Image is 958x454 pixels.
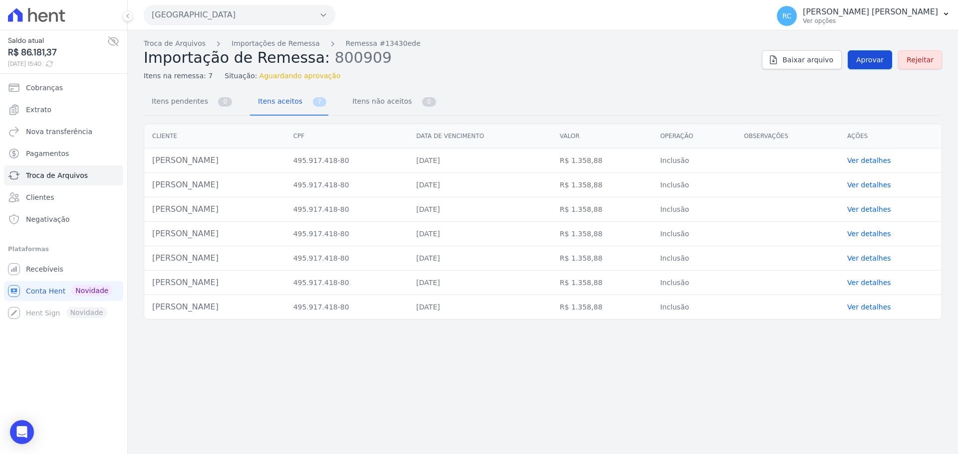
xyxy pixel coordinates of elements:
[4,78,123,98] a: Cobranças
[26,149,69,158] span: Pagamentos
[652,173,736,197] td: Inclusão
[4,209,123,229] a: Negativação
[552,222,652,246] td: R$ 1.358,88
[335,48,392,66] span: 800909
[144,149,285,173] td: [PERSON_NAME]
[898,50,942,69] a: Rejeitar
[144,173,285,197] td: [PERSON_NAME]
[408,124,552,149] th: Data de vencimento
[285,246,409,271] td: 495.917.418-80
[144,89,234,116] a: Itens pendentes 0
[8,35,107,46] span: Saldo atual
[8,46,107,59] span: R$ 86.181,37
[769,2,958,30] button: RC [PERSON_NAME] [PERSON_NAME] Ver opções
[847,254,891,262] a: Ver detalhes
[146,91,210,111] span: Itens pendentes
[847,205,891,213] a: Ver detalhes
[144,124,285,149] th: Cliente
[26,127,92,137] span: Nova transferência
[344,89,438,116] a: Itens não aceitos 0
[408,246,552,271] td: [DATE]
[552,197,652,222] td: R$ 1.358,88
[285,149,409,173] td: 495.917.418-80
[144,71,213,81] span: Itens na remessa: 7
[803,17,938,25] p: Ver opções
[26,286,65,296] span: Conta Hent
[552,295,652,319] td: R$ 1.358,88
[847,303,891,311] a: Ver detalhes
[4,187,123,207] a: Clientes
[736,124,839,149] th: Observações
[652,222,736,246] td: Inclusão
[313,97,327,107] span: 7
[144,38,206,49] a: Troca de Arquivos
[10,420,34,444] div: Open Intercom Messenger
[408,197,552,222] td: [DATE]
[144,295,285,319] td: [PERSON_NAME]
[652,246,736,271] td: Inclusão
[26,264,63,274] span: Recebíveis
[847,181,891,189] a: Ver detalhes
[782,12,792,19] span: RC
[847,279,891,287] a: Ver detalhes
[848,50,892,69] a: Aprovar
[839,124,942,149] th: Ações
[8,78,119,323] nav: Sidebar
[652,197,736,222] td: Inclusão
[408,295,552,319] td: [DATE]
[422,97,436,107] span: 0
[71,285,112,296] span: Novidade
[144,197,285,222] td: [PERSON_NAME]
[144,5,335,25] button: [GEOGRAPHIC_DATA]
[652,124,736,149] th: Operação
[4,144,123,163] a: Pagamentos
[285,271,409,295] td: 495.917.418-80
[8,243,119,255] div: Plataformas
[285,295,409,319] td: 495.917.418-80
[144,38,754,49] nav: Breadcrumb
[4,281,123,301] a: Conta Hent Novidade
[4,100,123,120] a: Extrato
[847,230,891,238] a: Ver detalhes
[552,149,652,173] td: R$ 1.358,88
[250,89,328,116] a: Itens aceitos 7
[652,149,736,173] td: Inclusão
[26,214,70,224] span: Negativação
[652,271,736,295] td: Inclusão
[285,173,409,197] td: 495.917.418-80
[408,173,552,197] td: [DATE]
[652,295,736,319] td: Inclusão
[218,97,232,107] span: 0
[408,271,552,295] td: [DATE]
[847,156,891,164] a: Ver detalhes
[552,124,652,149] th: Valor
[252,91,304,111] span: Itens aceitos
[26,105,51,115] span: Extrato
[762,50,842,69] a: Baixar arquivo
[907,55,934,65] span: Rejeitar
[144,89,438,116] nav: Tab selector
[225,71,257,81] span: Situação:
[408,149,552,173] td: [DATE]
[26,170,88,180] span: Troca de Arquivos
[8,59,107,68] span: [DATE] 15:40
[4,259,123,279] a: Recebíveis
[4,122,123,142] a: Nova transferência
[285,124,409,149] th: CPF
[144,222,285,246] td: [PERSON_NAME]
[26,192,54,202] span: Clientes
[259,71,341,81] span: Aguardando aprovação
[285,222,409,246] td: 495.917.418-80
[144,246,285,271] td: [PERSON_NAME]
[408,222,552,246] td: [DATE]
[803,7,938,17] p: [PERSON_NAME] [PERSON_NAME]
[346,91,414,111] span: Itens não aceitos
[285,197,409,222] td: 495.917.418-80
[856,55,884,65] span: Aprovar
[4,165,123,185] a: Troca de Arquivos
[232,38,320,49] a: Importações de Remessa
[552,271,652,295] td: R$ 1.358,88
[552,173,652,197] td: R$ 1.358,88
[782,55,833,65] span: Baixar arquivo
[552,246,652,271] td: R$ 1.358,88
